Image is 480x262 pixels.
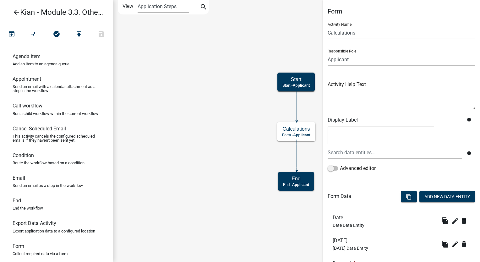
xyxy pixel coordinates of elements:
[30,30,38,39] i: compare_arrows
[328,165,376,172] label: Advanced editor
[293,83,310,88] span: Applicant
[13,183,83,188] p: Send an email as a step in the workflow
[328,8,475,15] h5: Form
[293,133,310,137] span: Applicant
[401,191,417,202] button: content_copy
[450,216,460,226] button: edit
[333,223,364,228] span: Date Data Entity
[440,216,450,226] button: file_copy
[13,220,56,226] h6: Export Data Activity
[282,133,310,137] p: Form -
[440,239,450,249] button: file_copy
[460,217,468,225] i: delete
[292,183,309,187] span: Applicant
[13,76,41,82] h6: Appointment
[460,216,470,226] wm-modal-confirm: Delete
[441,240,449,248] i: file_copy
[419,191,475,202] button: Add New Data Entity
[0,28,113,43] div: Workflow actions
[460,240,468,248] i: delete
[13,152,34,158] h6: Condition
[333,237,368,243] h6: [DATE]
[13,161,85,165] p: Route the workflow based on a condition
[13,8,20,17] i: arrow_back
[199,3,209,13] button: search
[13,62,69,66] p: Add an item to an agenda queue
[23,28,45,41] button: Auto Layout
[460,239,470,249] wm-modal-confirm: Delete
[460,216,470,226] button: delete
[8,30,15,39] i: open_in_browser
[406,194,412,200] i: content_copy
[451,217,459,225] i: edit
[13,126,66,132] h6: Cancel Scheduled Email
[282,76,310,82] h5: Start
[13,229,95,233] p: Export application data to a configured location
[90,28,113,41] button: Save
[5,5,103,19] a: Kian - Module 3.3. Other formulas
[333,215,364,221] h6: Date
[401,194,417,199] wm-modal-confirm: Bulk Actions
[200,3,207,12] i: search
[45,28,68,41] button: No problems
[13,103,42,109] h6: Call workflow
[282,126,310,132] h5: Calculations
[328,193,351,199] h6: Form Data
[441,217,449,225] i: file_copy
[68,28,90,41] button: Publish
[13,112,98,116] p: Run a child workflow within the current workflow
[283,176,309,182] h5: End
[13,85,101,93] p: Send an email with a calendar attachment as a step in the workflow
[0,28,23,41] button: Test Workflow
[13,175,25,181] h6: Email
[467,117,471,122] i: info
[328,146,462,159] input: Search data entities...
[450,239,460,249] button: edit
[328,117,462,123] h6: Display Label
[13,53,41,59] h6: Agenda item
[282,83,310,88] p: Start -
[13,134,101,142] p: This activity cancels the configured scheduled emails if they haven't been sent yet.
[53,30,60,39] i: check_circle
[283,183,309,187] p: End -
[460,239,470,249] button: delete
[13,252,68,256] p: Collect required data via a form
[75,30,83,39] i: publish
[333,246,368,251] span: [DATE] Data Entity
[467,151,471,156] i: info
[13,206,43,210] p: End the workflow
[98,30,105,39] i: save
[13,243,24,249] h6: Form
[13,198,21,204] h6: End
[451,240,459,248] i: edit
